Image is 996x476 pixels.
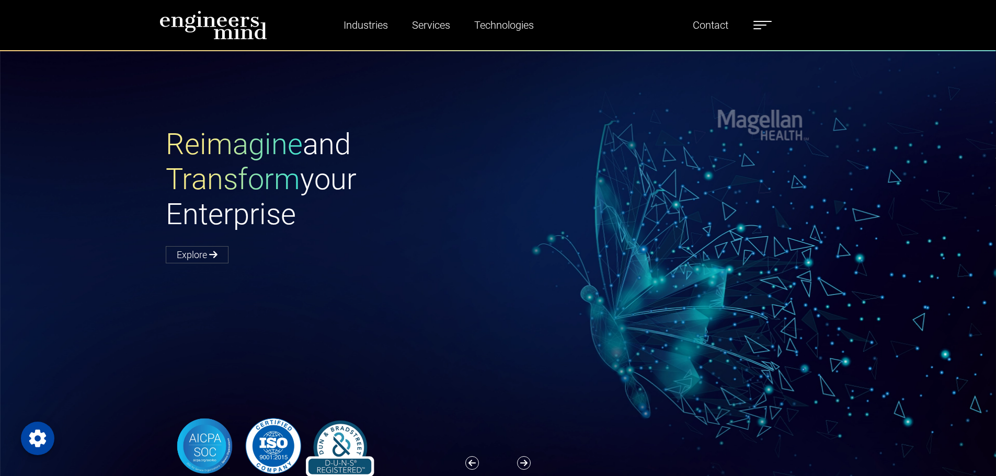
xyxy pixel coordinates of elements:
[166,162,300,196] span: Transform
[166,246,228,263] a: Explore
[339,13,392,37] a: Industries
[689,13,732,37] a: Contact
[470,13,538,37] a: Technologies
[159,10,267,40] img: logo
[166,127,303,161] span: Reimagine
[408,13,454,37] a: Services
[166,127,498,233] h1: and your Enterprise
